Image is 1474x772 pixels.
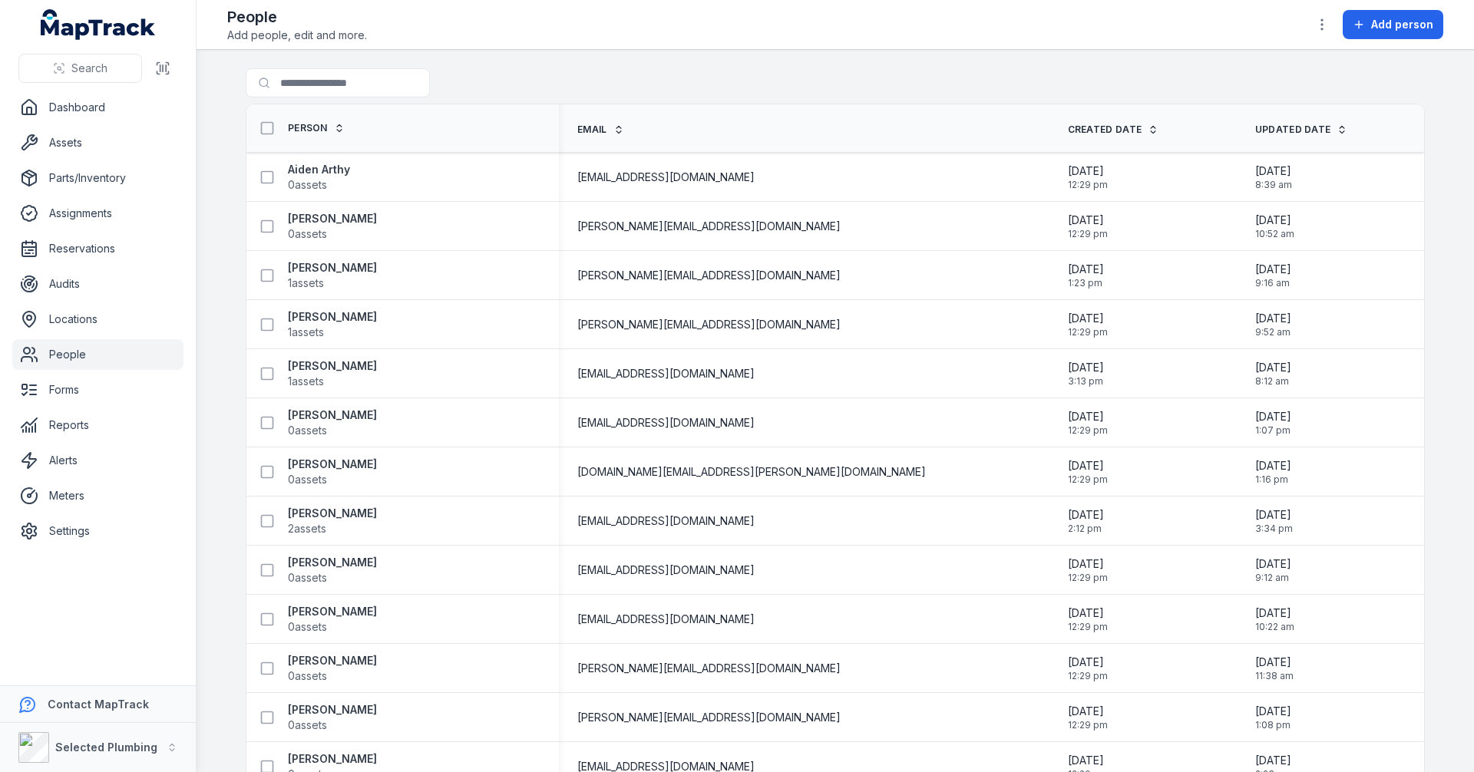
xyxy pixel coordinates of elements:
[48,698,149,711] strong: Contact MapTrack
[12,233,183,264] a: Reservations
[1255,556,1291,584] time: 9/2/2025, 9:12:37 AM
[288,162,350,193] a: Aiden Arthy0assets
[288,177,327,193] span: 0 assets
[1068,409,1108,437] time: 1/14/2025, 12:29:42 PM
[1255,572,1291,584] span: 9:12 am
[577,124,624,136] a: Email
[1068,424,1108,437] span: 12:29 pm
[577,415,755,431] span: [EMAIL_ADDRESS][DOMAIN_NAME]
[1255,163,1292,179] span: [DATE]
[288,604,377,619] strong: [PERSON_NAME]
[288,472,327,487] span: 0 assets
[1255,124,1348,136] a: Updated Date
[288,407,377,423] strong: [PERSON_NAME]
[1255,124,1331,136] span: Updated Date
[12,92,183,123] a: Dashboard
[288,653,377,668] strong: [PERSON_NAME]
[1068,704,1108,719] span: [DATE]
[1068,507,1104,535] time: 5/14/2025, 2:12:32 PM
[1255,753,1291,768] span: [DATE]
[1255,213,1294,228] span: [DATE]
[1068,124,1142,136] span: Created Date
[577,219,841,234] span: [PERSON_NAME][EMAIL_ADDRESS][DOMAIN_NAME]
[1068,179,1108,191] span: 12:29 pm
[288,506,377,536] a: [PERSON_NAME]2assets
[1255,262,1291,289] time: 9/3/2025, 9:16:25 AM
[288,718,327,733] span: 0 assets
[1068,213,1108,228] span: [DATE]
[1255,262,1291,277] span: [DATE]
[1068,655,1108,682] time: 1/14/2025, 12:29:42 PM
[12,480,183,511] a: Meters
[1255,605,1294,621] span: [DATE]
[12,198,183,229] a: Assignments
[12,445,183,476] a: Alerts
[288,555,377,570] strong: [PERSON_NAME]
[1068,621,1108,633] span: 12:29 pm
[1068,163,1108,179] span: [DATE]
[288,604,377,635] a: [PERSON_NAME]0assets
[288,309,377,340] a: [PERSON_NAME]1assets
[288,122,345,134] a: Person
[1255,458,1291,473] span: [DATE]
[288,122,328,134] span: Person
[1068,655,1108,670] span: [DATE]
[1068,605,1108,621] span: [DATE]
[1255,507,1293,535] time: 8/29/2025, 3:34:37 PM
[288,358,377,389] a: [PERSON_NAME]1assets
[1068,360,1104,375] span: [DATE]
[1068,124,1159,136] a: Created Date
[1068,458,1108,486] time: 1/14/2025, 12:29:42 PM
[1255,655,1294,682] time: 9/22/2025, 11:38:58 AM
[1255,458,1291,486] time: 8/11/2025, 1:16:06 PM
[288,668,327,684] span: 0 assets
[12,269,183,299] a: Audits
[1255,311,1291,338] time: 9/1/2025, 9:52:10 AM
[227,28,367,43] span: Add people, edit and more.
[288,702,377,718] strong: [PERSON_NAME]
[577,513,755,529] span: [EMAIL_ADDRESS][DOMAIN_NAME]
[288,653,377,684] a: [PERSON_NAME]0assets
[12,374,183,405] a: Forms
[1068,360,1104,388] time: 2/28/2025, 3:13:20 PM
[1068,719,1108,731] span: 12:29 pm
[288,325,324,340] span: 1 assets
[1068,458,1108,473] span: [DATE]
[1068,753,1108,768] span: [DATE]
[12,339,183,370] a: People
[1068,262,1104,277] span: [DATE]
[1255,213,1294,240] time: 9/1/2025, 10:52:58 AM
[1068,311,1108,326] span: [DATE]
[288,751,377,767] strong: [PERSON_NAME]
[1255,311,1291,326] span: [DATE]
[1255,507,1293,523] span: [DATE]
[577,268,841,283] span: [PERSON_NAME][EMAIL_ADDRESS][DOMAIN_NAME]
[1255,277,1291,289] span: 9:16 am
[288,457,377,472] strong: [PERSON_NAME]
[288,521,326,536] span: 2 assets
[1068,213,1108,240] time: 1/14/2025, 12:29:42 PM
[288,570,327,586] span: 0 assets
[12,163,183,193] a: Parts/Inventory
[1068,409,1108,424] span: [DATE]
[12,127,183,158] a: Assets
[288,162,350,177] strong: Aiden Arthy
[1068,311,1108,338] time: 1/14/2025, 12:29:42 PM
[288,260,377,291] a: [PERSON_NAME]1assets
[1255,655,1294,670] span: [DATE]
[1068,523,1104,535] span: 2:12 pm
[1255,375,1291,388] span: 8:12 am
[577,710,841,725] span: [PERSON_NAME][EMAIL_ADDRESS][DOMAIN_NAME]
[1068,670,1108,682] span: 12:29 pm
[577,612,755,627] span: [EMAIL_ADDRESS][DOMAIN_NAME]
[288,702,377,733] a: [PERSON_NAME]0assets
[1255,719,1291,731] span: 1:08 pm
[1255,556,1291,572] span: [DATE]
[577,563,755,578] span: [EMAIL_ADDRESS][DOMAIN_NAME]
[1255,228,1294,240] span: 10:52 am
[1068,605,1108,633] time: 1/14/2025, 12:29:42 PM
[55,741,157,754] strong: Selected Plumbing
[288,211,377,242] a: [PERSON_NAME]0assets
[288,309,377,325] strong: [PERSON_NAME]
[12,410,183,440] a: Reports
